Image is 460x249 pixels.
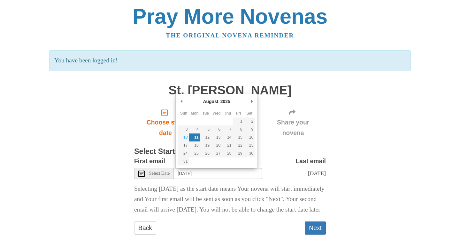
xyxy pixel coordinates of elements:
button: Previous Month [178,97,185,106]
button: 1 [233,117,244,125]
abbr: Friday [236,111,241,116]
div: 2025 [219,97,231,106]
button: 4 [189,125,200,133]
button: 19 [200,141,211,149]
label: First email [134,156,165,166]
button: 11 [189,133,200,141]
abbr: Tuesday [203,111,209,116]
button: 30 [244,149,255,157]
button: 5 [200,125,211,133]
span: [DATE] [308,170,326,176]
button: 6 [211,125,222,133]
button: 31 [178,157,189,165]
button: 22 [233,141,244,149]
button: 28 [222,149,233,157]
a: Back [134,221,156,235]
input: Use the arrow keys to pick a date [174,168,262,179]
abbr: Thursday [224,111,231,116]
button: 2 [244,117,255,125]
a: Pray More Novenas [133,4,328,28]
button: 13 [211,133,222,141]
button: 25 [189,149,200,157]
button: 24 [178,149,189,157]
button: 10 [178,133,189,141]
button: Next [305,221,326,235]
abbr: Monday [191,111,199,116]
button: 16 [244,133,255,141]
abbr: Sunday [180,111,188,116]
span: Choose start date [141,117,190,138]
button: 18 [189,141,200,149]
button: 8 [233,125,244,133]
button: 27 [211,149,222,157]
span: Select Date [149,171,170,176]
button: 23 [244,141,255,149]
button: 3 [178,125,189,133]
button: Next Month [249,97,255,106]
button: 9 [244,125,255,133]
abbr: Wednesday [213,111,221,116]
h3: Select Start Date [134,148,326,156]
button: 7 [222,125,233,133]
a: The original novena reminder [166,32,294,39]
h1: St. [PERSON_NAME] [134,84,326,97]
button: 15 [233,133,244,141]
button: 12 [200,133,211,141]
button: 21 [222,141,233,149]
button: 26 [200,149,211,157]
p: Selecting [DATE] as the start date means Your novena will start immediately and Your first email ... [134,184,326,215]
div: Click "Next" to confirm your start date first. [260,103,326,141]
span: Share your novena [267,117,319,138]
button: 20 [211,141,222,149]
button: 14 [222,133,233,141]
button: 17 [178,141,189,149]
a: Choose start date [134,103,197,141]
label: Last email [295,156,326,166]
button: 29 [233,149,244,157]
div: August [202,97,219,106]
p: You have been logged in! [49,50,410,71]
abbr: Saturday [247,111,253,116]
